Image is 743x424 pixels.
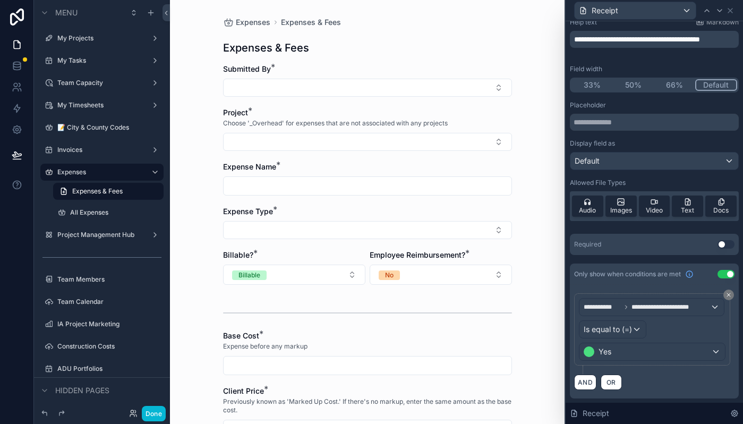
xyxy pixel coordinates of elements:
[223,397,512,414] span: Previously known as 'Marked Up Cost.' If there's no markup, enter the same amount as the base cost.
[574,240,601,249] div: Required
[599,346,611,357] span: Yes
[579,343,725,361] button: Yes
[604,378,618,386] span: OR
[570,179,626,187] label: Allowed File Types
[571,79,613,91] button: 33%
[584,324,632,335] span: Is equal to (=)
[57,275,161,284] label: Team Members
[579,206,596,215] span: Audio
[223,162,276,171] span: Expense Name
[57,168,142,176] label: Expenses
[223,221,512,239] button: Select Button
[610,206,632,215] span: Images
[55,7,78,18] span: Menu
[72,187,123,196] span: Expenses & Fees
[570,18,597,27] label: Help text
[236,17,270,28] span: Expenses
[570,101,606,109] label: Placeholder
[223,250,253,259] span: Billable?
[57,342,161,351] label: Construction Costs
[570,152,739,170] button: Default
[57,79,147,87] label: Team Capacity
[57,231,147,239] label: Project Management Hub
[53,183,164,200] a: Expenses & Fees
[583,408,609,419] span: Receipt
[223,331,259,340] span: Base Cost
[574,2,696,20] button: Receipt
[706,18,739,27] span: Markdown
[57,320,161,328] label: IA Project Marketing
[646,206,663,215] span: Video
[385,270,394,280] div: No
[223,119,448,128] span: Choose '_Overhead' for expenses that are not associated with any projects
[223,79,512,97] button: Select Button
[681,206,694,215] span: Text
[570,65,602,73] label: Field width
[570,139,615,148] label: Display field as
[575,156,600,166] span: Default
[223,108,248,117] span: Project
[613,79,654,91] button: 50%
[223,342,308,351] span: Expense before any markup
[223,40,309,55] h1: Expenses & Fees
[574,270,681,278] span: Only show when conditions are met
[223,133,512,151] button: Select Button
[57,123,161,132] label: 📝 City & County Codes
[223,64,271,73] span: Submitted By
[574,375,596,390] button: AND
[57,101,147,109] label: My Timesheets
[142,406,166,421] button: Done
[654,79,695,91] button: 66%
[601,375,622,390] button: OR
[281,17,341,28] a: Expenses & Fees
[695,79,738,91] button: Default
[70,208,161,217] label: All Expenses
[57,298,161,306] label: Team Calendar
[57,56,147,65] label: My Tasks
[570,31,739,48] div: scrollable content
[57,364,161,373] label: ADU Portfolios
[55,385,109,396] span: Hidden pages
[579,320,646,338] button: Is equal to (=)
[57,146,147,154] label: Invoices
[592,5,618,16] span: Receipt
[370,265,512,285] button: Select Button
[370,250,465,259] span: Employee Reimbursement?
[223,386,264,395] span: Client Price
[696,18,739,27] a: Markdown
[57,34,147,43] label: My Projects
[238,270,260,280] div: Billable
[713,206,729,215] span: Docs
[223,265,365,285] button: Select Button
[223,17,270,28] a: Expenses
[223,207,273,216] span: Expense Type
